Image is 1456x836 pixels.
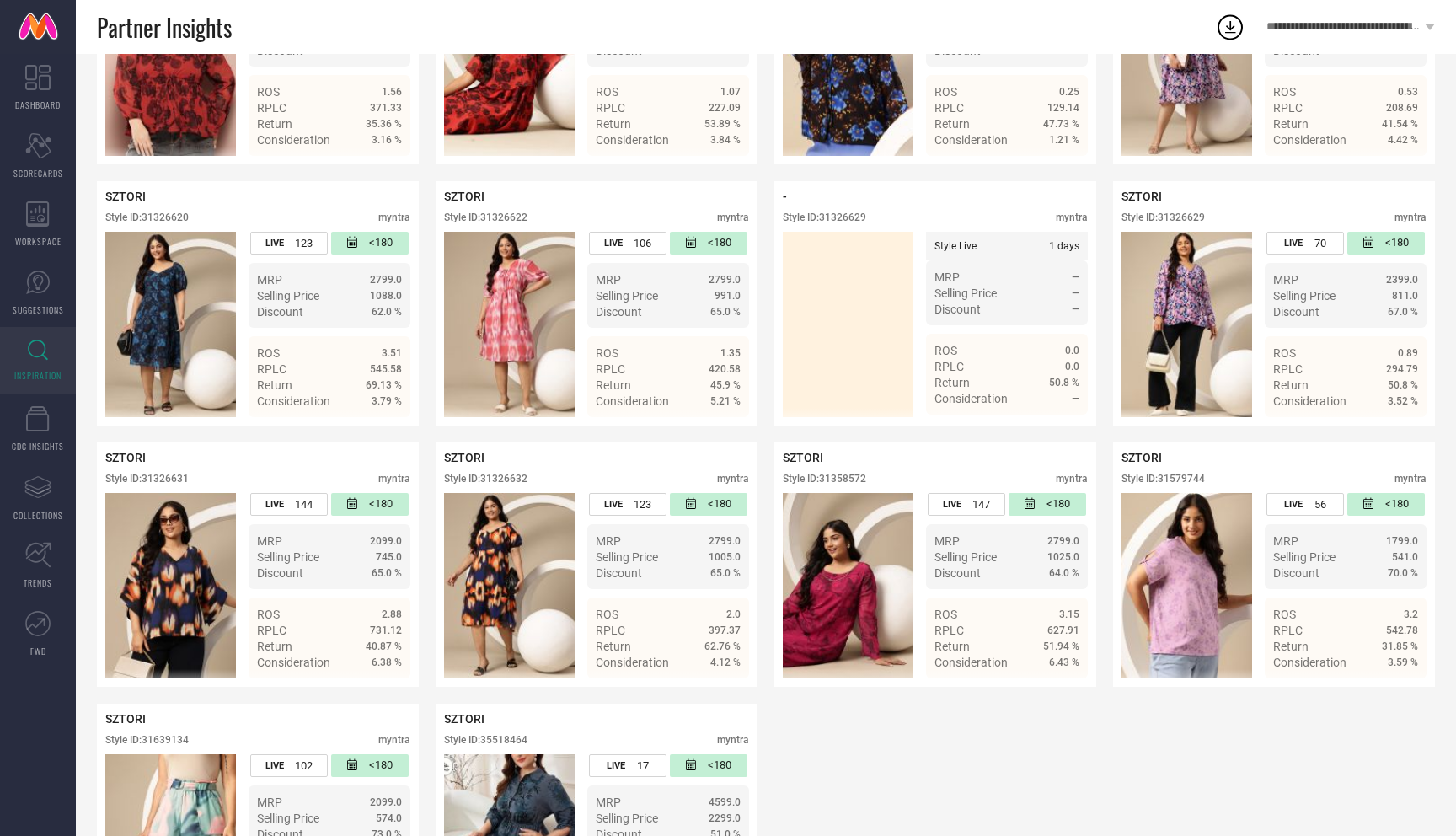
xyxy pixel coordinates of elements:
[1025,163,1079,177] a: Details
[604,238,623,249] span: LIVE
[934,344,957,357] span: ROS
[634,237,651,249] span: 106
[596,608,618,621] span: ROS
[13,509,63,522] span: COLLECTIONS
[257,608,280,621] span: ROS
[1273,566,1319,580] span: Discount
[257,624,286,637] span: RPLC
[1398,86,1418,98] span: 0.53
[265,238,284,249] span: LIVE
[1121,212,1205,223] div: Style ID: 31326629
[1121,473,1205,485] div: Style ID: 31579744
[709,274,741,286] span: 2799.0
[783,232,913,417] div: Click to view image
[370,624,402,636] span: 731.12
[934,287,997,300] span: Selling Price
[709,796,741,808] span: 4599.0
[1380,163,1418,177] span: Details
[257,117,292,131] span: Return
[1273,378,1309,392] span: Return
[331,493,409,516] div: Number of days since the style was first listed on the platform
[1273,656,1346,669] span: Consideration
[710,134,741,146] span: 3.84 %
[257,289,319,303] span: Selling Price
[703,686,741,699] span: Details
[1363,163,1418,177] a: Details
[1386,624,1418,636] span: 542.78
[1273,394,1346,408] span: Consideration
[376,551,402,563] span: 745.0
[972,498,990,511] span: 147
[257,85,280,99] span: ROS
[444,232,575,417] img: Style preview image
[1047,535,1079,547] span: 2799.0
[1388,134,1418,146] span: 4.42 %
[634,498,651,511] span: 123
[1049,240,1055,252] span: 1
[783,493,913,678] div: Click to view image
[1388,567,1418,579] span: 70.0 %
[444,493,575,678] div: Click to view image
[257,305,303,319] span: Discount
[709,363,741,375] span: 420.58
[257,812,319,825] span: Selling Price
[1273,534,1298,548] span: MRP
[1121,451,1162,464] span: SZTORI
[1273,608,1296,621] span: ROS
[14,369,62,382] span: INSPIRATION
[670,754,747,777] div: Number of days since the style was first listed on the platform
[934,133,1008,147] span: Consideration
[257,133,330,147] span: Consideration
[370,274,402,286] span: 2799.0
[1215,12,1245,42] div: Open download list
[596,624,625,637] span: RPLC
[257,273,282,287] span: MRP
[1382,640,1418,652] span: 31.85 %
[637,759,649,772] span: 17
[369,236,393,250] span: <180
[1273,550,1336,564] span: Selling Price
[717,734,749,746] div: myntra
[710,395,741,407] span: 5.21 %
[257,346,280,360] span: ROS
[708,497,731,512] span: <180
[444,712,484,726] span: SZTORI
[1273,624,1303,637] span: RPLC
[783,190,787,203] span: -
[257,394,330,408] span: Consideration
[783,493,913,678] img: Style preview image
[709,624,741,636] span: 397.37
[604,499,623,510] span: LIVE
[1047,624,1079,636] span: 627.91
[13,167,63,180] span: SCORECARDS
[1386,363,1418,375] span: 294.79
[1273,289,1336,303] span: Selling Price
[709,102,741,114] span: 227.09
[364,686,402,699] span: Details
[596,101,625,115] span: RPLC
[1392,290,1418,302] span: 811.0
[704,640,741,652] span: 62.76 %
[105,451,146,464] span: SZTORI
[670,232,747,255] div: Number of days since the style was first listed on the platform
[934,360,964,373] span: RPLC
[783,212,866,223] div: Style ID: 31326629
[331,232,409,255] div: Number of days since the style was first listed on the platform
[15,235,62,248] span: WORKSPACE
[1398,347,1418,359] span: 0.89
[105,190,146,203] span: SZTORI
[1386,102,1418,114] span: 208.69
[1049,567,1079,579] span: 64.0 %
[1056,473,1088,485] div: myntra
[378,734,410,746] div: myntra
[596,362,625,376] span: RPLC
[1043,640,1079,652] span: 51.94 %
[257,101,286,115] span: RPLC
[250,232,328,255] div: Number of days the style has been live on the platform
[1041,163,1079,177] span: Details
[1284,499,1303,510] span: LIVE
[720,347,741,359] span: 1.35
[257,640,292,653] span: Return
[704,118,741,130] span: 53.89 %
[1056,212,1088,223] div: myntra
